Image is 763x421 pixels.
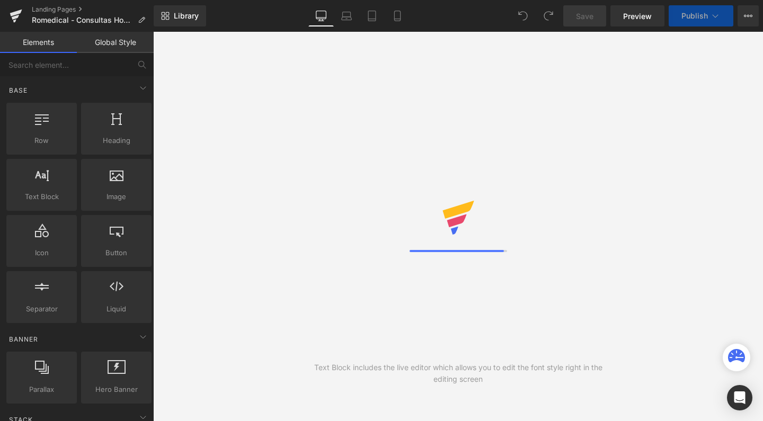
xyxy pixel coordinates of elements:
[10,384,74,395] span: Parallax
[610,5,664,26] a: Preview
[84,384,148,395] span: Hero Banner
[10,135,74,146] span: Row
[306,362,611,385] div: Text Block includes the live editor which allows you to edit the font style right in the editing ...
[623,11,652,22] span: Preview
[10,303,74,315] span: Separator
[32,5,154,14] a: Landing Pages
[77,32,154,53] a: Global Style
[84,135,148,146] span: Heading
[727,385,752,410] div: Open Intercom Messenger
[84,303,148,315] span: Liquid
[308,5,334,26] a: Desktop
[359,5,385,26] a: Tablet
[385,5,410,26] a: Mobile
[174,11,199,21] span: Library
[681,12,708,20] span: Publish
[8,85,29,95] span: Base
[738,5,759,26] button: More
[84,191,148,202] span: Image
[8,334,39,344] span: Banner
[512,5,534,26] button: Undo
[154,5,206,26] a: New Library
[334,5,359,26] a: Laptop
[538,5,559,26] button: Redo
[10,247,74,258] span: Icon
[84,247,148,258] span: Button
[32,16,134,24] span: Romedical - Consultas Hombres
[576,11,593,22] span: Save
[10,191,74,202] span: Text Block
[669,5,733,26] button: Publish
